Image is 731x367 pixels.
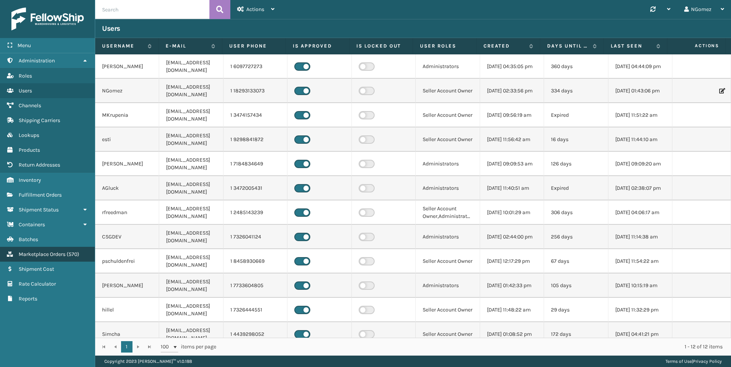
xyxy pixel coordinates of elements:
td: [DATE] 11:48:22 am [480,298,544,322]
td: [PERSON_NAME] [95,152,159,176]
label: Last Seen [611,43,653,49]
td: 126 days [544,152,608,176]
td: CSGDEV [95,225,159,249]
td: [DATE] 01:42:33 pm [480,273,544,298]
td: [DATE] 04:35:05 pm [480,54,544,79]
td: [EMAIL_ADDRESS][DOMAIN_NAME] [159,103,223,127]
td: [DATE] 04:41:21 pm [608,322,672,346]
label: Created [484,43,525,49]
td: [EMAIL_ADDRESS][DOMAIN_NAME] [159,127,223,152]
td: 306 days [544,200,608,225]
td: 105 days [544,273,608,298]
td: [DATE] 02:33:56 pm [480,79,544,103]
td: [DATE] 11:51:22 am [608,103,672,127]
td: Seller Account Owner [416,249,480,273]
label: Days until password expires [547,43,589,49]
h3: Users [102,24,120,33]
td: [DATE] 11:56:42 am [480,127,544,152]
td: [DATE] 09:56:19 am [480,103,544,127]
td: [DATE] 02:38:07 pm [608,176,672,200]
td: hillel [95,298,159,322]
label: User phone [229,43,279,49]
td: 16 days [544,127,608,152]
td: [DATE] 11:32:29 pm [608,298,672,322]
td: 1 7326444551 [223,298,287,322]
label: E-mail [166,43,207,49]
span: ( 570 ) [67,251,79,257]
td: 1 7733604805 [223,273,287,298]
td: [DATE] 04:06:17 am [608,200,672,225]
td: [DATE] 12:17:29 pm [480,249,544,273]
td: [DATE] 09:09:20 am [608,152,672,176]
td: [DATE] 11:44:10 am [608,127,672,152]
td: 1 8458930669 [223,249,287,273]
td: [EMAIL_ADDRESS][DOMAIN_NAME] [159,79,223,103]
span: Batches [19,236,38,243]
td: [EMAIL_ADDRESS][DOMAIN_NAME] [159,225,223,249]
span: Fulfillment Orders [19,192,62,198]
td: Expired [544,176,608,200]
td: 67 days [544,249,608,273]
td: 1 18293133073 [223,79,287,103]
span: 100 [161,343,172,351]
td: 360 days [544,54,608,79]
td: MKrupenia [95,103,159,127]
img: logo [11,8,84,30]
a: Terms of Use [666,359,692,364]
td: 1 9298841872 [223,127,287,152]
td: [DATE] 02:44:00 pm [480,225,544,249]
td: Administrators [416,54,480,79]
i: Edit [719,88,724,94]
td: [DATE] 11:14:38 am [608,225,672,249]
span: items per page [161,341,216,353]
td: [DATE] 10:01:29 am [480,200,544,225]
label: Is Approved [293,43,342,49]
td: 256 days [544,225,608,249]
td: Expired [544,103,608,127]
span: Return Addresses [19,162,60,168]
td: NGomez [95,79,159,103]
span: Shipping Carriers [19,117,60,124]
td: Seller Account Owner [416,298,480,322]
td: 172 days [544,322,608,346]
td: Simcha [95,322,159,346]
td: [DATE] 11:54:22 am [608,249,672,273]
td: Seller Account Owner [416,127,480,152]
span: Shipment Cost [19,266,54,272]
td: 1 3474157434 [223,103,287,127]
span: Marketplace Orders [19,251,65,257]
td: [DATE] 11:40:51 am [480,176,544,200]
td: [EMAIL_ADDRESS][DOMAIN_NAME] [159,322,223,346]
span: Rate Calculator [19,281,56,287]
span: Users [19,87,32,94]
td: [PERSON_NAME] [95,273,159,298]
span: Administration [19,57,55,64]
a: 1 [121,341,132,353]
td: [DATE] 09:09:53 am [480,152,544,176]
label: Username [102,43,144,49]
td: AGluck [95,176,159,200]
td: 1 4439298052 [223,322,287,346]
td: Seller Account Owner [416,322,480,346]
td: [EMAIL_ADDRESS][DOMAIN_NAME] [159,273,223,298]
td: Administrators [416,176,480,200]
td: [DATE] 01:08:52 pm [480,322,544,346]
span: Products [19,147,40,153]
div: | [666,356,722,367]
td: Seller Account Owner,Administrators [416,200,480,225]
td: esti [95,127,159,152]
td: [EMAIL_ADDRESS][DOMAIN_NAME] [159,298,223,322]
td: 1 6097727273 [223,54,287,79]
span: Menu [18,42,31,49]
td: Seller Account Owner [416,103,480,127]
td: [EMAIL_ADDRESS][DOMAIN_NAME] [159,54,223,79]
span: Shipment Status [19,207,59,213]
a: Privacy Policy [693,359,722,364]
td: [DATE] 04:44:09 pm [608,54,672,79]
td: 1 3472005431 [223,176,287,200]
td: Seller Account Owner [416,79,480,103]
span: Roles [19,73,32,79]
td: [EMAIL_ADDRESS][DOMAIN_NAME] [159,176,223,200]
td: Administrators [416,152,480,176]
td: Administrators [416,225,480,249]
